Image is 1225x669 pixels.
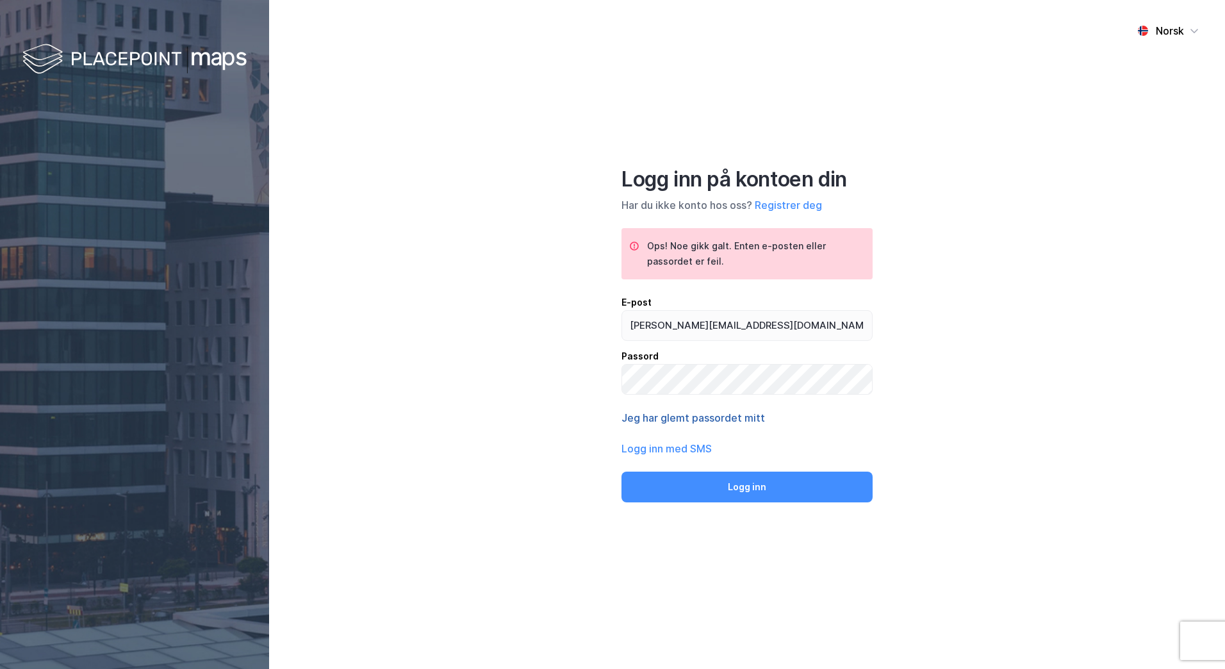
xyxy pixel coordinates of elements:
[1161,607,1225,669] iframe: Chat Widget
[621,410,765,425] button: Jeg har glemt passordet mitt
[621,295,873,310] div: E-post
[621,349,873,364] div: Passord
[621,167,873,192] div: Logg inn på kontoen din
[755,197,822,213] button: Registrer deg
[1156,23,1184,38] div: Norsk
[621,197,873,213] div: Har du ikke konto hos oss?
[621,472,873,502] button: Logg inn
[647,238,862,269] div: Ops! Noe gikk galt. Enten e-posten eller passordet er feil.
[22,41,247,79] img: logo-white.f07954bde2210d2a523dddb988cd2aa7.svg
[621,441,712,456] button: Logg inn med SMS
[1161,607,1225,669] div: Kontrollprogram for chat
